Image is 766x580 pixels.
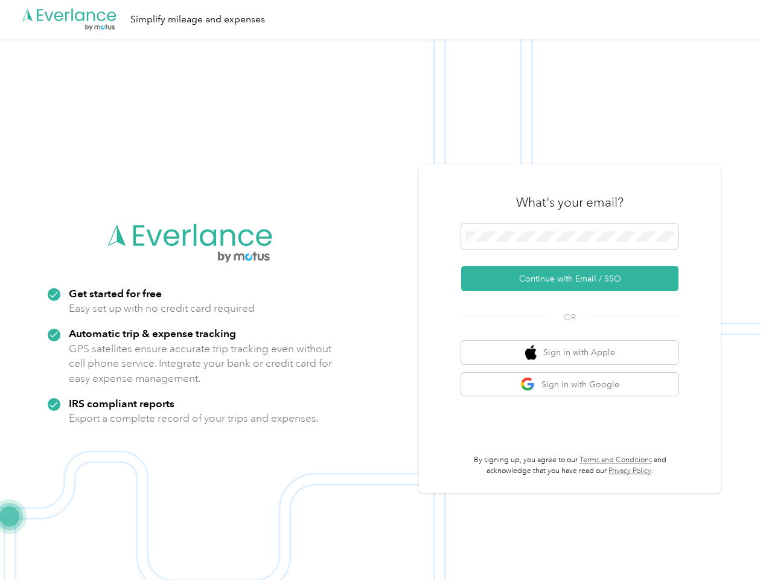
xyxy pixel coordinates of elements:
img: google logo [520,377,535,392]
div: Simplify mileage and expenses [130,12,265,27]
img: apple logo [525,345,537,360]
p: Easy set up with no credit card required [69,301,255,316]
h3: What's your email? [516,194,624,211]
strong: Get started for free [69,287,162,300]
button: google logoSign in with Google [461,373,678,396]
p: GPS satellites ensure accurate trip tracking even without cell phone service. Integrate your bank... [69,341,333,386]
a: Privacy Policy [608,466,651,475]
p: By signing up, you agree to our and acknowledge that you have read our . [461,455,678,476]
strong: Automatic trip & expense tracking [69,327,236,340]
p: Export a complete record of your trips and expenses. [69,411,319,426]
strong: IRS compliant reports [69,397,174,410]
a: Terms and Conditions [579,456,652,465]
button: Continue with Email / SSO [461,266,678,291]
span: OR [549,311,591,324]
button: apple logoSign in with Apple [461,341,678,364]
